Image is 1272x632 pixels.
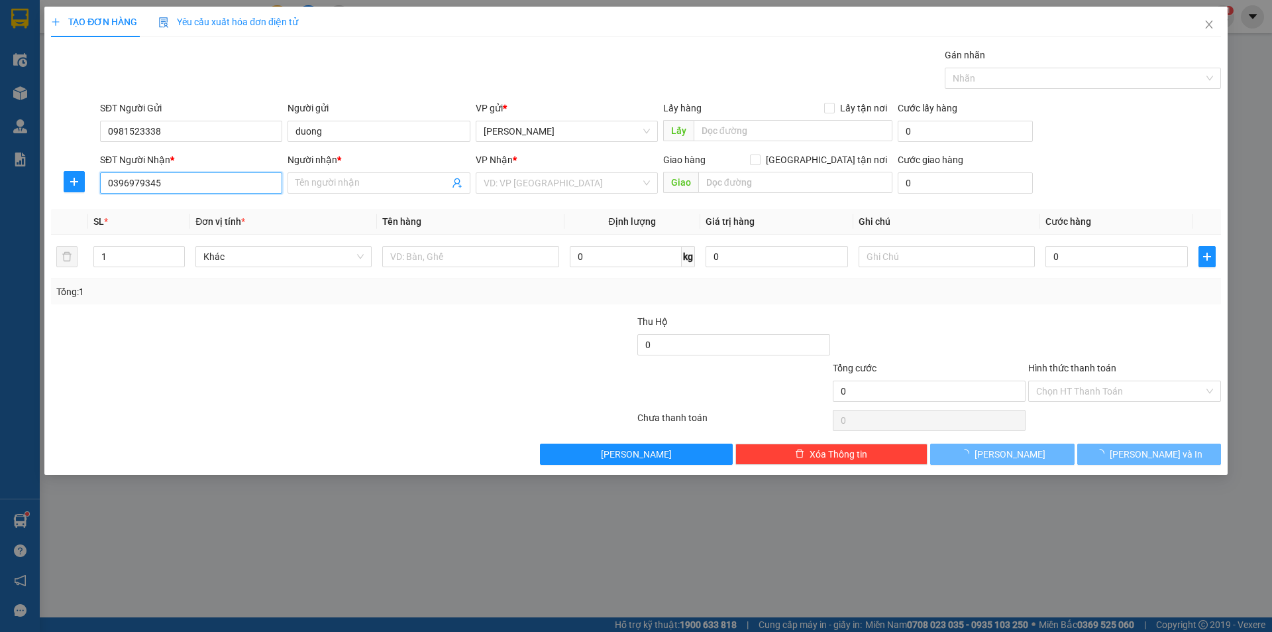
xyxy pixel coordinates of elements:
[663,155,706,165] span: Giao hàng
[1028,363,1116,373] label: Hình thức thanh toán
[1077,444,1221,465] button: [PERSON_NAME] và In
[682,246,695,267] span: kg
[66,56,109,70] span: SĐT XE
[663,103,702,113] span: Lấy hàng
[452,178,462,188] span: user-add
[898,121,1033,142] input: Cước lấy hàng
[636,411,831,434] div: Chưa thanh toán
[51,17,60,27] span: plus
[795,449,804,460] span: delete
[1204,19,1214,30] span: close
[853,209,1040,235] th: Ghi chú
[56,284,491,299] div: Tổng: 1
[698,172,892,193] input: Dọc đường
[706,246,848,267] input: 0
[960,449,975,458] span: loading
[833,363,876,373] span: Tổng cước
[64,176,84,187] span: plus
[706,216,755,227] span: Giá trị hàng
[203,247,364,267] span: Khác
[382,216,421,227] span: Tên hàng
[52,73,125,101] strong: PHIẾU BIÊN NHẬN
[288,153,470,167] div: Người nhận
[945,50,985,60] label: Gán nhãn
[93,216,104,227] span: SL
[859,246,1035,267] input: Ghi Chú
[735,444,928,465] button: deleteXóa Thông tin
[100,153,282,167] div: SĐT Người Nhận
[158,17,298,27] span: Yêu cầu xuất hóa đơn điện tử
[761,153,892,167] span: [GEOGRAPHIC_DATA] tận nơi
[140,54,219,68] span: HS1410250122
[484,121,650,141] span: Hoàng Sơn
[663,172,698,193] span: Giao
[930,444,1074,465] button: [PERSON_NAME]
[51,17,137,27] span: TẠO ĐƠN HÀNG
[382,246,558,267] input: VD: Bàn, Ghế
[540,444,733,465] button: [PERSON_NAME]
[898,172,1033,194] input: Cước giao hàng
[64,171,85,192] button: plus
[601,447,672,462] span: [PERSON_NAME]
[7,38,36,85] img: logo
[898,155,963,165] label: Cước giao hàng
[975,447,1045,462] span: [PERSON_NAME]
[158,17,169,28] img: icon
[637,316,668,327] span: Thu Hộ
[1045,216,1091,227] span: Cước hàng
[898,103,957,113] label: Cước lấy hàng
[1095,449,1110,458] span: loading
[1191,7,1228,44] button: Close
[694,120,892,141] input: Dọc đường
[43,11,134,54] strong: CHUYỂN PHÁT NHANH ĐÔNG LÝ
[56,246,78,267] button: delete
[663,120,694,141] span: Lấy
[810,447,867,462] span: Xóa Thông tin
[609,216,656,227] span: Định lượng
[476,101,658,115] div: VP gửi
[100,101,282,115] div: SĐT Người Gửi
[1199,251,1215,262] span: plus
[288,101,470,115] div: Người gửi
[476,155,513,165] span: VP Nhận
[835,101,892,115] span: Lấy tận nơi
[195,216,245,227] span: Đơn vị tính
[1110,447,1202,462] span: [PERSON_NAME] và In
[1198,246,1216,267] button: plus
